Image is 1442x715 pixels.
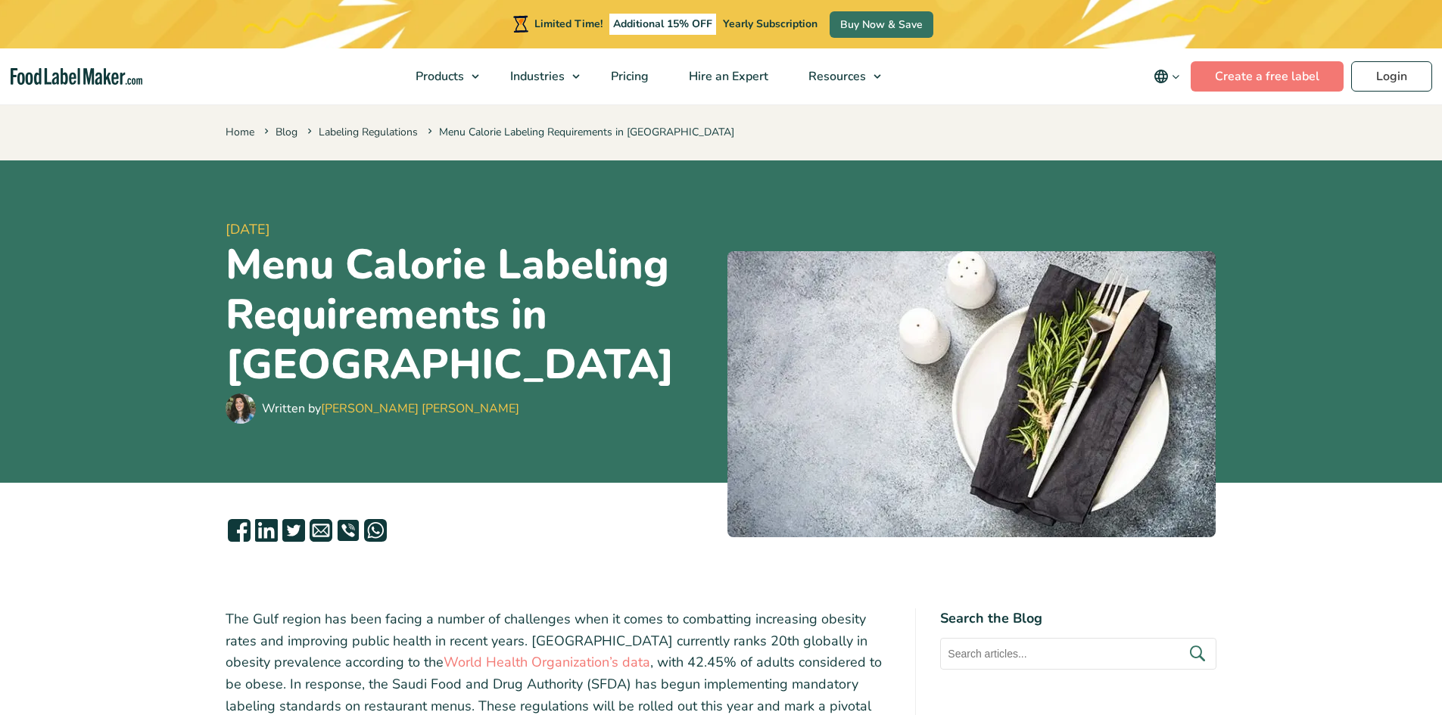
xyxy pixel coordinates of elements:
[609,14,716,35] span: Additional 15% OFF
[669,48,785,104] a: Hire an Expert
[226,240,715,390] h1: Menu Calorie Labeling Requirements in [GEOGRAPHIC_DATA]
[262,399,519,418] div: Written by
[591,48,665,104] a: Pricing
[226,393,256,424] img: Maria Abi Hanna - Food Label Maker
[411,68,466,85] span: Products
[1191,61,1344,92] a: Create a free label
[396,48,487,104] a: Products
[319,125,418,139] a: Labeling Regulations
[276,125,297,139] a: Blog
[226,125,254,139] a: Home
[940,608,1216,629] h4: Search the Blog
[444,653,650,671] a: World Health Organization’s data
[723,17,818,31] span: Yearly Subscription
[789,48,889,104] a: Resources
[321,400,519,417] a: [PERSON_NAME] [PERSON_NAME]
[226,219,715,240] span: [DATE]
[606,68,650,85] span: Pricing
[830,11,933,38] a: Buy Now & Save
[491,48,587,104] a: Industries
[684,68,770,85] span: Hire an Expert
[804,68,867,85] span: Resources
[506,68,566,85] span: Industries
[1351,61,1432,92] a: Login
[534,17,603,31] span: Limited Time!
[425,125,734,139] span: Menu Calorie Labeling Requirements in [GEOGRAPHIC_DATA]
[940,638,1216,670] input: Search articles...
